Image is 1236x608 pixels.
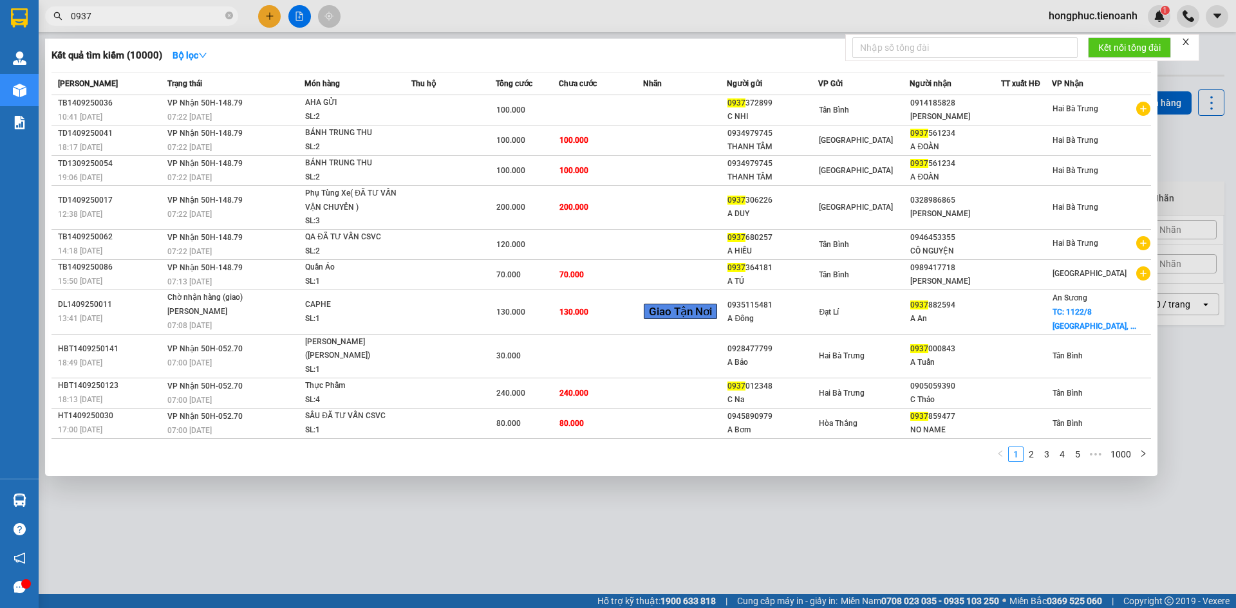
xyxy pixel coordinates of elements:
[167,79,202,88] span: Trạng thái
[559,270,584,279] span: 70.000
[819,106,849,115] span: Tân Bình
[997,450,1004,457] span: left
[167,113,212,122] span: 07:22 [DATE]
[167,412,243,421] span: VP Nhận 50H-052.70
[1136,447,1151,462] li: Next Page
[58,358,102,367] span: 18:49 [DATE]
[1053,308,1136,331] span: TC: 1122/8 [GEOGRAPHIC_DATA], ...
[496,351,521,360] span: 30.000
[993,447,1008,462] li: Previous Page
[910,410,1000,423] div: 859477
[167,196,243,205] span: VP Nhận 50H-148.79
[910,140,1000,154] div: A ĐOÀN
[496,389,525,398] span: 240.000
[727,233,745,242] span: 0937
[559,203,588,212] span: 200.000
[58,127,164,140] div: TD1409250041
[71,9,223,23] input: Tìm tên, số ĐT hoặc mã đơn
[1136,102,1150,116] span: plus-circle
[305,140,402,154] div: SL: 2
[727,263,745,272] span: 0937
[167,159,243,168] span: VP Nhận 50H-148.79
[305,312,402,326] div: SL: 1
[58,277,102,286] span: 15:50 [DATE]
[819,419,857,428] span: Hòa Thắng
[910,170,1000,184] div: A ĐOÀN
[727,207,818,221] div: A DUY
[58,314,102,323] span: 13:41 [DATE]
[305,335,402,363] div: [PERSON_NAME] ([PERSON_NAME])
[910,300,928,309] span: 0937
[58,425,102,434] span: 17:00 [DATE]
[173,50,207,60] strong: Bộ lọc
[305,275,402,289] div: SL: 1
[1107,447,1135,461] a: 1000
[167,291,264,305] div: Chờ nhận hàng (giao)
[305,214,402,228] div: SL: 3
[167,277,212,286] span: 07:13 [DATE]
[727,97,818,110] div: 372899
[305,126,402,140] div: BÁNH TRUNG THU
[910,344,928,353] span: 0937
[727,410,818,423] div: 0945890979
[727,140,818,154] div: THANH TÂM
[167,321,212,330] span: 07:08 [DATE]
[58,395,102,404] span: 18:13 [DATE]
[1053,166,1098,175] span: Hai Bà Trưng
[727,127,818,140] div: 0934979745
[1071,447,1085,461] a: 5
[1052,79,1083,88] span: VP Nhận
[167,129,243,138] span: VP Nhận 50H-148.79
[305,170,402,185] div: SL: 2
[819,270,849,279] span: Tân Bình
[910,423,1000,437] div: NO NAME
[305,261,402,275] div: Quần Áo
[819,136,893,145] span: [GEOGRAPHIC_DATA]
[1053,136,1098,145] span: Hai Bà Trưng
[496,203,525,212] span: 200.000
[305,244,402,259] div: SL: 2
[58,210,102,219] span: 12:38 [DATE]
[819,389,865,398] span: Hai Bà Trưng
[305,96,402,110] div: AHA GỬI
[643,79,662,88] span: Nhãn
[225,12,233,19] span: close-circle
[14,581,26,593] span: message
[305,230,402,244] div: QA ĐÃ TƯ VẤN CSVC
[1085,447,1106,462] span: •••
[1070,447,1085,462] li: 5
[13,51,26,65] img: warehouse-icon
[1001,79,1040,88] span: TT xuất HĐ
[167,210,212,219] span: 07:22 [DATE]
[58,173,102,182] span: 19:06 [DATE]
[1039,447,1054,462] li: 3
[727,196,745,205] span: 0937
[496,136,525,145] span: 100.000
[727,393,818,407] div: C Na
[910,261,1000,275] div: 0989417718
[727,98,745,107] span: 0937
[496,270,521,279] span: 70.000
[1098,41,1161,55] span: Kết nối tổng đài
[167,98,243,107] span: VP Nhận 50H-148.79
[58,342,164,356] div: HBT1409250141
[1053,389,1083,398] span: Tân Bình
[727,244,818,258] div: A HIẾU
[910,110,1000,124] div: [PERSON_NAME]
[1139,450,1147,457] span: right
[727,170,818,184] div: THANH TÂM
[53,12,62,21] span: search
[305,409,402,423] div: SẦU ĐÃ TƯ VẤN CSVC
[910,342,1000,356] div: 000843
[1054,447,1070,462] li: 4
[305,298,402,312] div: CAPHE
[1136,266,1150,281] span: plus-circle
[14,523,26,535] span: question-circle
[304,79,340,88] span: Món hàng
[910,97,1000,110] div: 0914185828
[727,342,818,356] div: 0928477799
[167,396,212,405] span: 07:00 [DATE]
[1106,447,1136,462] li: 1000
[305,379,402,393] div: Thực Phẩm
[58,97,164,110] div: TB1409250036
